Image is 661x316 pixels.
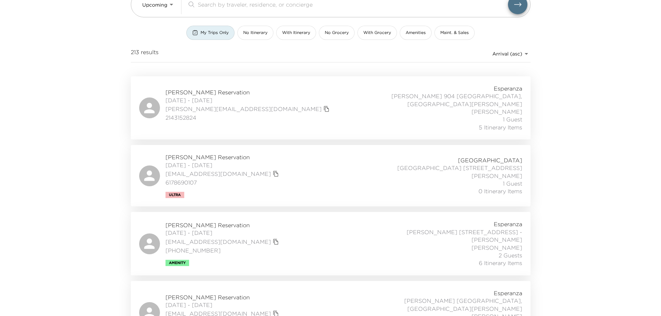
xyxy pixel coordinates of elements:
span: [PERSON_NAME] 904 [GEOGRAPHIC_DATA], [GEOGRAPHIC_DATA][PERSON_NAME] [369,92,522,108]
a: [EMAIL_ADDRESS][DOMAIN_NAME] [166,238,271,246]
button: copy primary member email [322,104,331,114]
button: With Itinerary [276,26,316,40]
span: With Grocery [363,30,391,36]
span: [GEOGRAPHIC_DATA] [458,156,522,164]
span: Amenities [406,30,426,36]
span: 6178690107 [166,179,281,186]
span: [DATE] - [DATE] [166,161,281,169]
span: [PERSON_NAME] Reservation [166,221,281,229]
span: Maint. & Sales [440,30,469,36]
button: No Grocery [319,26,355,40]
span: No Itinerary [243,30,268,36]
span: [PERSON_NAME] [472,108,522,116]
span: [PERSON_NAME] Reservation [166,153,281,161]
a: [PERSON_NAME] Reservation[DATE] - [DATE][EMAIL_ADDRESS][DOMAIN_NAME]copy primary member email6178... [131,145,531,206]
span: No Grocery [325,30,349,36]
span: [PERSON_NAME] Reservation [166,88,331,96]
span: [PERSON_NAME] [472,244,522,251]
span: [PHONE_NUMBER] [166,247,281,254]
span: My Trips Only [201,30,229,36]
span: 1 Guest [503,116,522,123]
span: Ultra [169,193,181,197]
span: [DATE] - [DATE] [166,301,281,309]
button: No Itinerary [237,26,273,40]
a: [PERSON_NAME][EMAIL_ADDRESS][DOMAIN_NAME] [166,105,322,113]
button: With Grocery [357,26,397,40]
span: Esperanza [494,220,522,228]
span: [GEOGRAPHIC_DATA] [STREET_ADDRESS] [397,164,522,172]
span: [DATE] - [DATE] [166,96,331,104]
span: 5 Itinerary Items [479,123,522,131]
a: [PERSON_NAME] Reservation[DATE] - [DATE][EMAIL_ADDRESS][DOMAIN_NAME]copy primary member email[PHO... [131,212,531,275]
span: Esperanza [494,289,522,297]
span: 6 Itinerary Items [479,259,522,267]
span: [PERSON_NAME] [472,172,522,180]
span: 1 Guest [503,180,522,187]
button: Maint. & Sales [434,26,475,40]
span: Esperanza [494,85,522,92]
span: [PERSON_NAME] [GEOGRAPHIC_DATA], [GEOGRAPHIC_DATA][PERSON_NAME] [369,297,522,313]
button: copy primary member email [271,169,281,179]
a: [EMAIL_ADDRESS][DOMAIN_NAME] [166,170,271,178]
a: [PERSON_NAME] Reservation[DATE] - [DATE][PERSON_NAME][EMAIL_ADDRESS][DOMAIN_NAME]copy primary mem... [131,76,531,139]
span: [PERSON_NAME] [STREET_ADDRESS] - [PERSON_NAME] [369,228,522,244]
button: copy primary member email [271,237,281,247]
span: Arrival (asc) [492,51,522,57]
span: [DATE] - [DATE] [166,229,281,237]
span: 2143152824 [166,114,331,121]
span: 0 Itinerary Items [478,187,522,195]
span: With Itinerary [282,30,310,36]
span: 213 results [131,48,159,59]
button: My Trips Only [186,26,235,40]
span: [PERSON_NAME] Reservation [166,293,281,301]
span: Upcoming [142,2,167,8]
span: 2 Guests [499,251,522,259]
button: Amenities [400,26,432,40]
span: Amenity [169,261,186,265]
input: Search by traveler, residence, or concierge [198,0,508,8]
